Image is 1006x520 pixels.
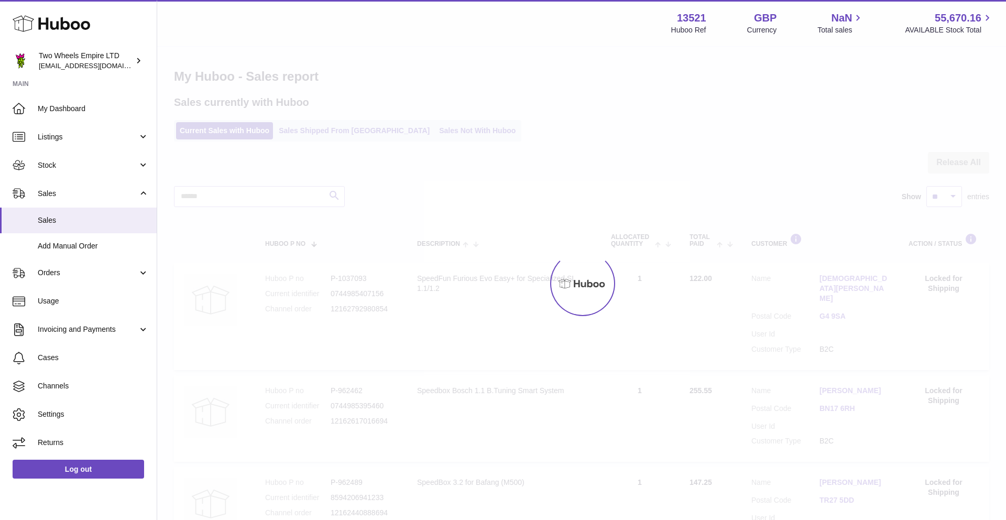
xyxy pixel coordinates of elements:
[38,241,149,251] span: Add Manual Order
[831,11,852,25] span: NaN
[38,104,149,114] span: My Dashboard
[817,25,864,35] span: Total sales
[38,381,149,391] span: Channels
[39,51,133,71] div: Two Wheels Empire LTD
[38,409,149,419] span: Settings
[754,11,777,25] strong: GBP
[13,460,144,479] a: Log out
[38,324,138,334] span: Invoicing and Payments
[38,296,149,306] span: Usage
[38,189,138,199] span: Sales
[671,25,706,35] div: Huboo Ref
[38,268,138,278] span: Orders
[38,132,138,142] span: Listings
[38,353,149,363] span: Cases
[817,11,864,35] a: NaN Total sales
[905,11,993,35] a: 55,670.16 AVAILABLE Stock Total
[38,160,138,170] span: Stock
[38,215,149,225] span: Sales
[38,438,149,448] span: Returns
[935,11,981,25] span: 55,670.16
[747,25,777,35] div: Currency
[39,61,154,70] span: [EMAIL_ADDRESS][DOMAIN_NAME]
[677,11,706,25] strong: 13521
[13,53,28,69] img: justas@twowheelsempire.com
[905,25,993,35] span: AVAILABLE Stock Total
